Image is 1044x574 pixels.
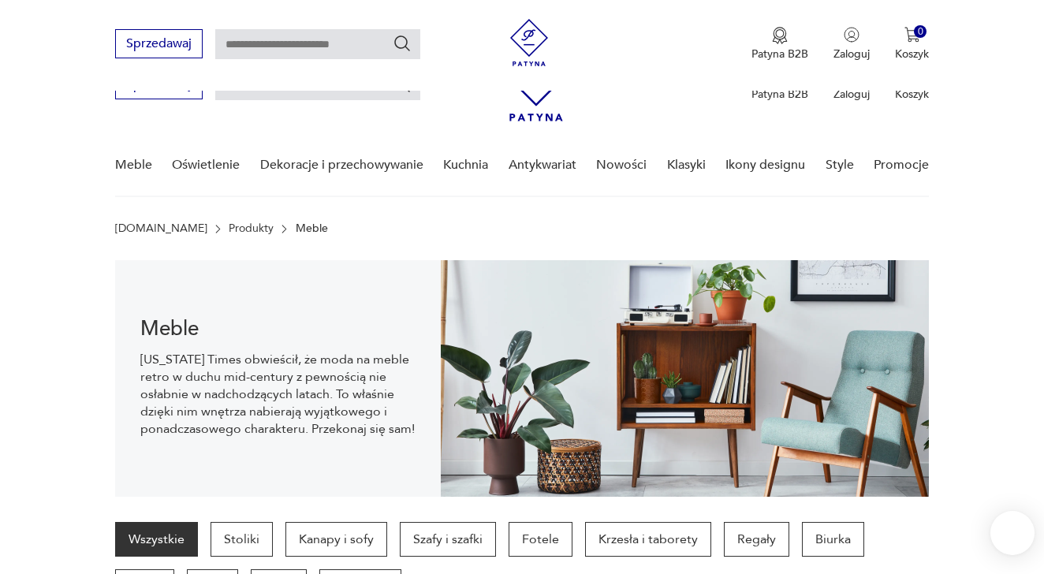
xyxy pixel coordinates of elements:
[833,87,870,102] p: Zaloguj
[895,47,929,61] p: Koszyk
[229,222,274,235] a: Produkty
[904,27,920,43] img: Ikona koszyka
[172,135,240,196] a: Oświetlenie
[751,87,808,102] p: Patyna B2B
[895,87,929,102] p: Koszyk
[895,27,929,61] button: 0Koszyk
[914,25,927,39] div: 0
[443,135,488,196] a: Kuchnia
[585,522,711,557] a: Krzesła i taborety
[296,222,328,235] p: Meble
[393,34,412,53] button: Szukaj
[115,222,207,235] a: [DOMAIN_NAME]
[844,27,859,43] img: Ikonka użytkownika
[596,135,647,196] a: Nowości
[115,522,198,557] a: Wszystkie
[725,135,805,196] a: Ikony designu
[826,135,854,196] a: Style
[874,135,929,196] a: Promocje
[140,351,416,438] p: [US_STATE] Times obwieścił, że moda na meble retro w duchu mid-century z pewnością nie osłabnie w...
[667,135,706,196] a: Klasyki
[505,19,553,66] img: Patyna - sklep z meblami i dekoracjami vintage
[211,522,273,557] a: Stoliki
[751,27,808,61] button: Patyna B2B
[802,522,864,557] a: Biurka
[441,260,930,497] img: Meble
[990,511,1035,555] iframe: Smartsupp widget button
[115,80,203,91] a: Sprzedawaj
[115,135,152,196] a: Meble
[140,319,416,338] h1: Meble
[833,27,870,61] button: Zaloguj
[115,29,203,58] button: Sprzedawaj
[772,27,788,44] img: Ikona medalu
[833,47,870,61] p: Zaloguj
[115,39,203,50] a: Sprzedawaj
[724,522,789,557] a: Regały
[751,47,808,61] p: Patyna B2B
[509,522,572,557] a: Fotele
[260,135,423,196] a: Dekoracje i przechowywanie
[400,522,496,557] a: Szafy i szafki
[509,135,576,196] a: Antykwariat
[285,522,387,557] a: Kanapy i sofy
[751,27,808,61] a: Ikona medaluPatyna B2B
